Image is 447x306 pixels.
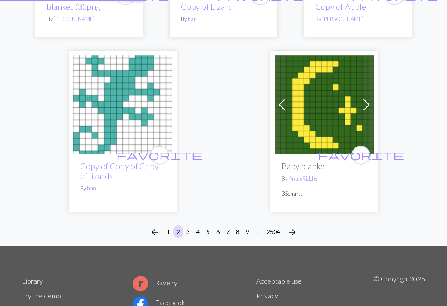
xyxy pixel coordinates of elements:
span: favorite [116,148,202,162]
a: Moon [275,100,374,108]
span: favorite [318,148,404,162]
p: By [315,15,400,23]
a: Acceptable use [256,277,302,285]
i: favourite [116,147,202,164]
nav: Page navigation [146,225,301,239]
a: lizards [73,100,172,108]
i: Next [287,227,297,237]
p: By [47,15,132,23]
button: 8 [233,225,243,238]
p: By [181,15,266,23]
a: Library [22,277,43,285]
span: arrow_back [150,226,160,238]
button: 4 [193,225,203,238]
a: ArgusRiddle [289,175,317,182]
a: Privacy [256,291,278,300]
h2: Baby blanket [282,161,367,171]
a: han [188,16,197,22]
a: Copy of Lizard [181,2,233,12]
a: [PERSON_NAME] [322,16,363,22]
i: favourite [318,147,404,164]
button: Next [283,225,301,239]
a: Copy of Copy of Copy of lizards [80,161,158,181]
button: 9 [242,225,253,238]
a: Try the demo [22,291,61,300]
img: lizards [73,55,172,154]
img: Ravelry logo [133,276,148,291]
span: arrow_forward [287,226,297,238]
button: 7 [223,225,233,238]
p: By [80,184,165,193]
button: 2504 [263,225,284,238]
button: 5 [203,225,213,238]
button: favourite [150,146,169,165]
a: han [87,185,96,192]
a: Ravelry [133,278,177,287]
img: Moon [275,55,374,154]
a: blanket (3).png [47,2,100,12]
button: 6 [213,225,223,238]
button: 3 [183,225,193,238]
button: favourite [351,146,370,165]
a: [PERSON_NAME] [53,16,95,22]
a: Copy of Apple [315,2,366,12]
i: Previous [150,227,160,237]
button: Previous [146,225,164,239]
p: 35 charts [282,190,367,198]
p: By [282,175,367,183]
button: 2 [173,225,183,238]
button: 1 [163,225,174,238]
